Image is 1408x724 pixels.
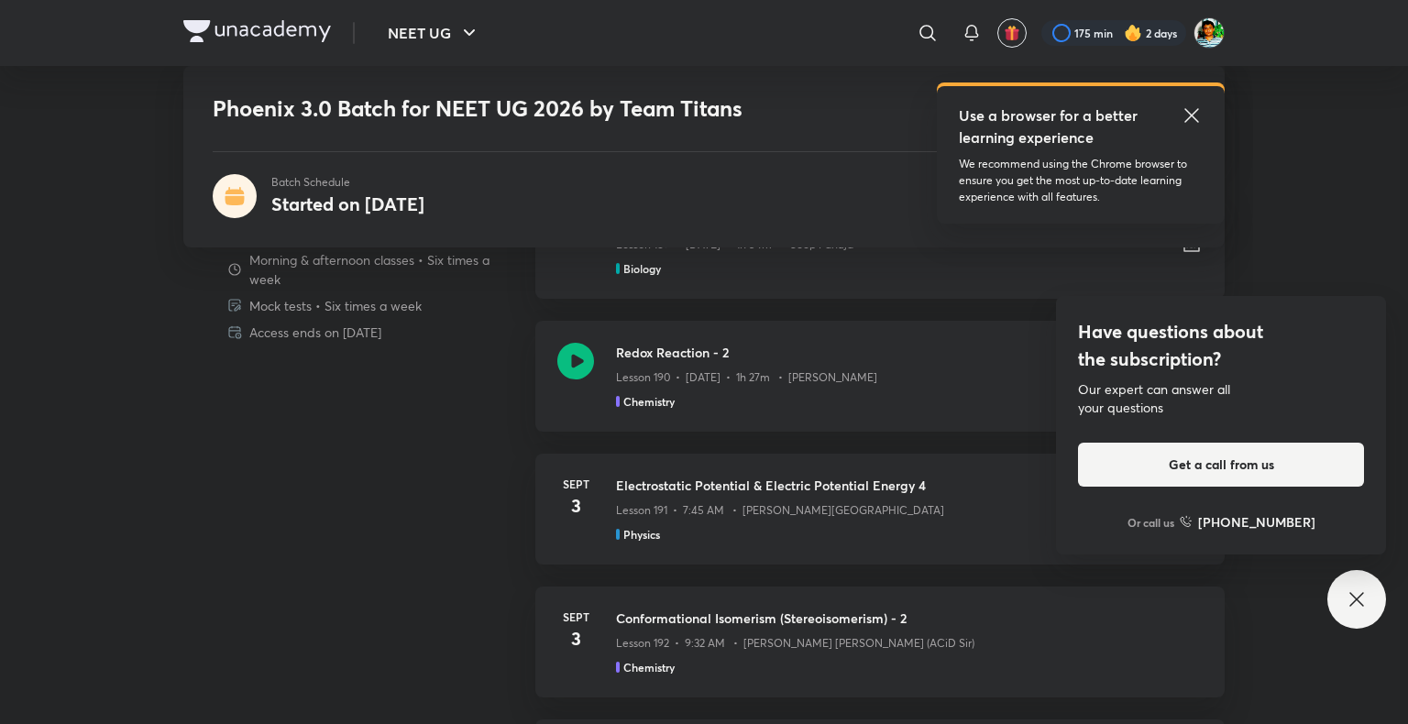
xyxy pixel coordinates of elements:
a: [PHONE_NUMBER] [1180,512,1315,532]
h5: Use a browser for a better learning experience [959,104,1141,148]
p: Lesson 192 • 9:32 AM • [PERSON_NAME] [PERSON_NAME] (ACiD Sir) [616,635,974,652]
h3: Conformational Isomerism (Stereoisomerism) - 2 [616,609,1203,628]
a: Redox Reaction - 2Lesson 190 • [DATE] • 1h 27m • [PERSON_NAME]Chemistry [535,321,1225,454]
p: Lesson 190 • [DATE] • 1h 27m • [PERSON_NAME] [616,369,877,386]
a: Sept3Conformational Isomerism (Stereoisomerism) - 2Lesson 192 • 9:32 AM • [PERSON_NAME] [PERSON_N... [535,587,1225,719]
div: Our expert can answer all your questions [1078,380,1364,417]
img: Company Logo [183,20,331,42]
h6: [PHONE_NUMBER] [1198,512,1315,532]
a: Molecular Basis of Inheritance- part 1Lesson 189 • [DATE] • 1h 54m • Seep PahujaBiology [535,188,1225,321]
p: Morning & afternoon classes • Six times a week [249,250,521,289]
h1: Phoenix 3.0 Batch for NEET UG 2026 by Team Titans [213,95,930,122]
h5: Chemistry [623,659,675,675]
h3: Electrostatic Potential & Electric Potential Energy 4 [616,476,1203,495]
h5: Physics [623,526,660,543]
button: NEET UG [377,15,491,51]
h4: Started on [DATE] [271,192,424,216]
p: Batch Schedule [271,174,424,191]
button: avatar [997,18,1027,48]
h4: 3 [557,492,594,520]
a: Sept3Electrostatic Potential & Electric Potential Energy 4Lesson 191 • 7:45 AM • [PERSON_NAME][GE... [535,454,1225,587]
h4: 3 [557,625,594,653]
h5: Chemistry [623,393,675,410]
p: Mock tests • Six times a week [249,296,422,315]
img: yH5BAEAAAAALAAAAAABAAEAAAIBRAA7 [1270,318,1386,417]
p: Lesson 191 • 7:45 AM • [PERSON_NAME][GEOGRAPHIC_DATA] [616,502,944,519]
p: Or call us [1127,514,1174,531]
h5: Biology [623,260,661,277]
h4: Have questions about the subscription? [1078,318,1364,373]
h6: Sept [557,476,594,492]
img: streak [1124,24,1142,42]
img: avatar [1004,25,1020,41]
h6: Sept [557,609,594,625]
a: Company Logo [183,20,331,47]
button: Get a call from us [1078,443,1364,487]
h3: Redox Reaction - 2 [616,343,1166,362]
p: Access ends on [DATE] [249,323,381,342]
img: Mehul Ghosh [1193,17,1225,49]
p: We recommend using the Chrome browser to ensure you get the most up-to-date learning experience w... [959,156,1203,205]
